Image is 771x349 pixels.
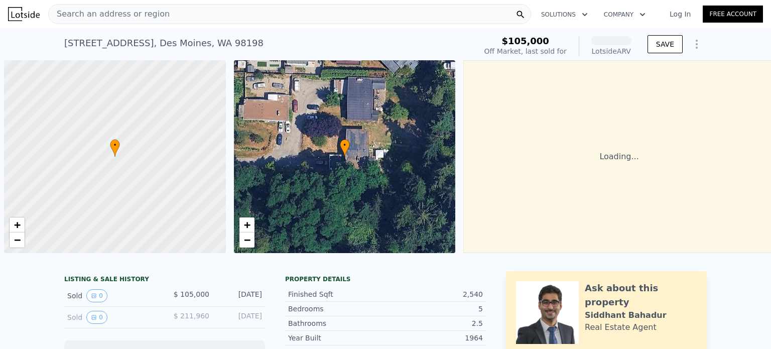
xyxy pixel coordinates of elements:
[49,8,170,20] span: Search an address or region
[239,217,254,232] a: Zoom in
[288,333,385,343] div: Year Built
[14,234,21,246] span: −
[385,289,483,299] div: 2,540
[243,234,250,246] span: −
[67,311,157,324] div: Sold
[243,218,250,231] span: +
[288,304,385,314] div: Bedrooms
[86,289,107,302] button: View historical data
[585,309,667,321] div: Siddhant Bahadur
[501,36,549,46] span: $105,000
[10,217,25,232] a: Zoom in
[217,311,262,324] div: [DATE]
[285,275,486,283] div: Property details
[239,232,254,248] a: Zoom out
[340,139,350,157] div: •
[385,304,483,314] div: 5
[174,290,209,298] span: $ 105,000
[64,36,264,50] div: [STREET_ADDRESS] , Des Moines , WA 98198
[591,46,631,56] div: Lotside ARV
[217,289,262,302] div: [DATE]
[67,289,157,302] div: Sold
[385,318,483,328] div: 2.5
[110,141,120,150] span: •
[648,35,683,53] button: SAVE
[596,6,654,24] button: Company
[585,321,657,333] div: Real Estate Agent
[64,275,265,285] div: LISTING & SALE HISTORY
[8,7,40,21] img: Lotside
[110,139,120,157] div: •
[533,6,596,24] button: Solutions
[10,232,25,248] a: Zoom out
[484,46,567,56] div: Off Market, last sold for
[174,312,209,320] span: $ 211,960
[288,289,385,299] div: Finished Sqft
[703,6,763,23] a: Free Account
[585,281,697,309] div: Ask about this property
[14,218,21,231] span: +
[687,34,707,54] button: Show Options
[288,318,385,328] div: Bathrooms
[385,333,483,343] div: 1964
[86,311,107,324] button: View historical data
[340,141,350,150] span: •
[658,9,703,19] a: Log In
